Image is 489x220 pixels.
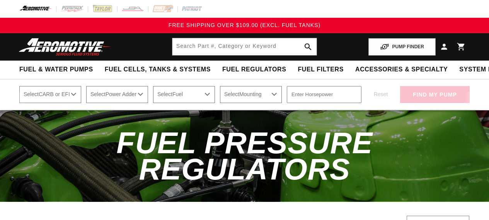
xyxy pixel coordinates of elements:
button: PUMP FINDER [368,38,436,56]
span: FREE SHIPPING OVER $109.00 (EXCL. FUEL TANKS) [169,22,320,28]
button: search button [300,38,317,55]
span: Accessories & Specialty [355,66,448,74]
summary: Fuel Cells, Tanks & Systems [99,61,216,79]
summary: Fuel & Water Pumps [14,61,99,79]
input: Enter Horsepower [287,86,361,103]
img: Aeromotive [17,38,113,56]
summary: Fuel Regulators [216,61,292,79]
summary: Fuel Filters [292,61,349,79]
input: Search by Part Number, Category or Keyword [172,38,317,55]
span: Fuel & Water Pumps [19,66,93,74]
span: Fuel Filters [298,66,344,74]
span: Fuel Pressure Regulators [116,126,372,186]
select: Mounting [220,86,282,103]
select: CARB or EFI [19,86,81,103]
select: Power Adder [86,86,148,103]
span: Fuel Cells, Tanks & Systems [105,66,211,74]
summary: Accessories & Specialty [349,61,453,79]
select: Fuel [153,86,215,103]
span: Fuel Regulators [222,66,286,74]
